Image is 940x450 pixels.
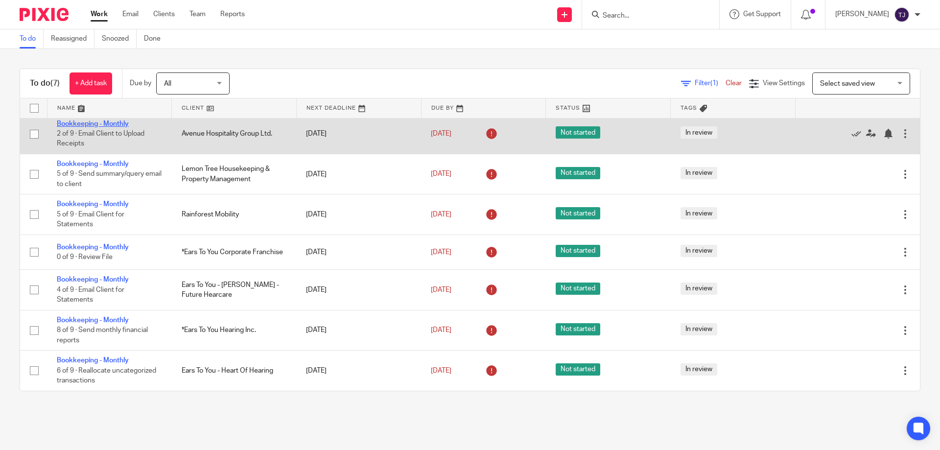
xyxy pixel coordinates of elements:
[556,207,600,219] span: Not started
[820,80,875,87] span: Select saved view
[30,78,60,89] h1: To do
[556,283,600,295] span: Not started
[556,167,600,179] span: Not started
[296,270,421,310] td: [DATE]
[172,194,297,235] td: Rainforest Mobility
[296,114,421,154] td: [DATE]
[556,245,600,257] span: Not started
[50,79,60,87] span: (7)
[57,171,162,188] span: 5 of 9 · Send summary/query email to client
[431,130,451,137] span: [DATE]
[695,80,726,87] span: Filter
[296,351,421,391] td: [DATE]
[296,194,421,235] td: [DATE]
[296,154,421,194] td: [DATE]
[431,249,451,256] span: [DATE]
[681,167,717,179] span: In review
[153,9,175,19] a: Clients
[894,7,910,23] img: svg%3E
[130,78,151,88] p: Due by
[602,12,690,21] input: Search
[431,171,451,178] span: [DATE]
[835,9,889,19] p: [PERSON_NAME]
[172,235,297,269] td: *Ears To You Corporate Franchise
[172,310,297,350] td: *Ears To You Hearing Inc.
[57,254,113,261] span: 0 of 9 · Review File
[57,201,129,208] a: Bookkeeping - Monthly
[57,244,129,251] a: Bookkeeping - Monthly
[51,29,94,48] a: Reassigned
[296,310,421,350] td: [DATE]
[431,327,451,333] span: [DATE]
[296,235,421,269] td: [DATE]
[681,363,717,376] span: In review
[57,211,124,228] span: 5 of 9 · Email Client for Statements
[220,9,245,19] a: Reports
[726,80,742,87] a: Clear
[763,80,805,87] span: View Settings
[20,29,44,48] a: To do
[431,367,451,374] span: [DATE]
[122,9,139,19] a: Email
[57,120,129,127] a: Bookkeeping - Monthly
[57,317,129,324] a: Bookkeeping - Monthly
[57,286,124,304] span: 4 of 9 · Email Client for Statements
[57,276,129,283] a: Bookkeeping - Monthly
[681,323,717,335] span: In review
[556,363,600,376] span: Not started
[164,80,171,87] span: All
[172,154,297,194] td: Lemon Tree Housekeeping & Property Management
[681,126,717,139] span: In review
[743,11,781,18] span: Get Support
[57,367,156,384] span: 6 of 9 · Reallocate uncategorized transactions
[710,80,718,87] span: (1)
[851,129,866,139] a: Mark as done
[681,105,697,111] span: Tags
[556,323,600,335] span: Not started
[189,9,206,19] a: Team
[681,207,717,219] span: In review
[172,351,297,391] td: Ears To You - Heart Of Hearing
[57,130,144,147] span: 2 of 9 · Email Client to Upload Receipts
[57,327,148,344] span: 8 of 9 · Send monthly financial reports
[20,8,69,21] img: Pixie
[172,270,297,310] td: Ears To You - [PERSON_NAME] - Future Hearcare
[57,161,129,167] a: Bookkeeping - Monthly
[70,72,112,95] a: + Add task
[681,283,717,295] span: In review
[172,114,297,154] td: Avenue Hospitality Group Ltd.
[556,126,600,139] span: Not started
[144,29,168,48] a: Done
[431,211,451,218] span: [DATE]
[681,245,717,257] span: In review
[57,357,129,364] a: Bookkeeping - Monthly
[91,9,108,19] a: Work
[431,286,451,293] span: [DATE]
[102,29,137,48] a: Snoozed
